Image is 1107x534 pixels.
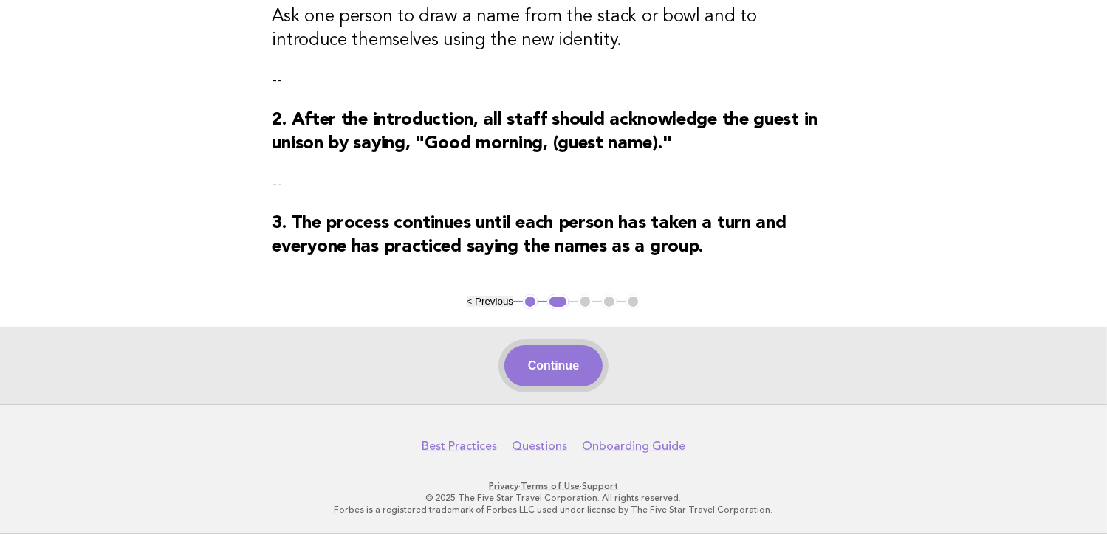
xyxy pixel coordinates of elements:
p: Forbes is a registered trademark of Forbes LLC used under license by The Five Star Travel Corpora... [102,504,1006,516]
button: 1 [523,294,538,309]
p: © 2025 The Five Star Travel Corporation. All rights reserved. [102,492,1006,504]
strong: 2. After the introduction, all staff should acknowledge the guest in unison by saying, "Good morn... [273,111,818,153]
a: Terms of Use [521,481,580,491]
button: Continue [504,345,603,386]
button: < Previous [467,296,513,307]
a: Questions [512,439,567,454]
button: 2 [547,294,569,309]
a: Privacy [489,481,518,491]
a: Onboarding Guide [582,439,685,454]
p: -- [273,70,835,91]
p: · · [102,480,1006,492]
a: Support [582,481,618,491]
strong: 3. The process continues until each person has taken a turn and everyone has practiced saying the... [273,215,786,256]
h3: Ask one person to draw a name from the stack or bowl and to introduce themselves using the new id... [273,5,835,52]
a: Best Practices [422,439,497,454]
p: -- [273,173,835,194]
